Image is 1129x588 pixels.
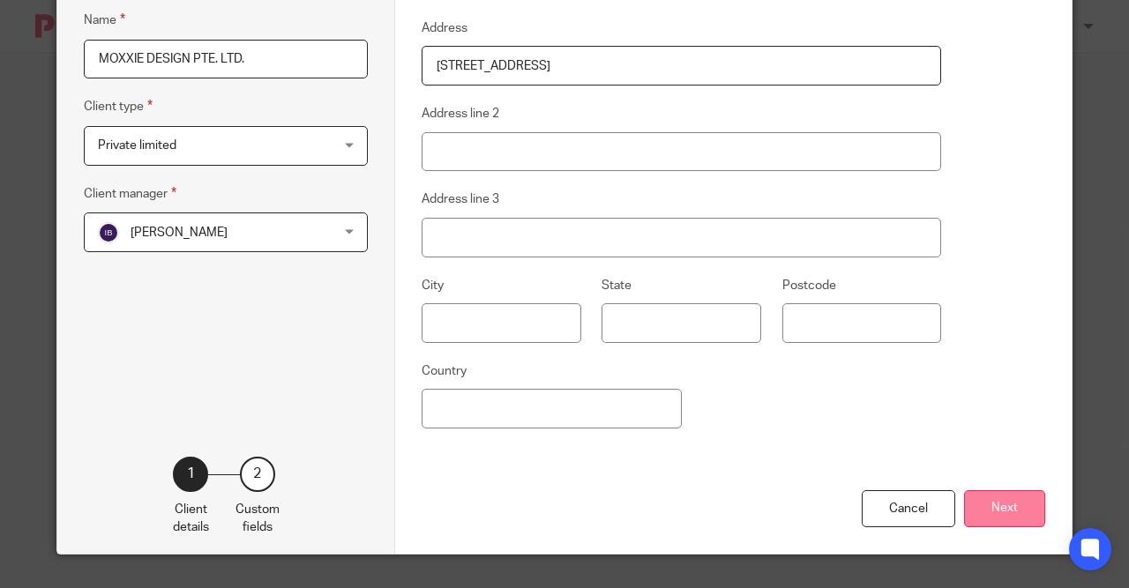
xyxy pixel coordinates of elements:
label: Client type [84,96,153,116]
span: Private limited [98,139,176,152]
p: Client details [173,501,209,537]
span: [PERSON_NAME] [131,227,228,239]
label: Postcode [782,277,836,294]
p: Custom fields [236,501,280,537]
label: Address [422,19,467,37]
div: 2 [240,457,275,492]
img: svg%3E [98,222,119,243]
label: Address line 2 [422,105,499,123]
label: State [602,277,632,294]
div: Cancel [862,490,955,528]
button: Next [964,490,1045,528]
label: City [422,277,444,294]
label: Name [84,10,125,30]
label: Client manager [84,183,176,204]
div: 1 [173,457,208,492]
label: Country [422,362,467,380]
label: Address line 3 [422,190,499,208]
